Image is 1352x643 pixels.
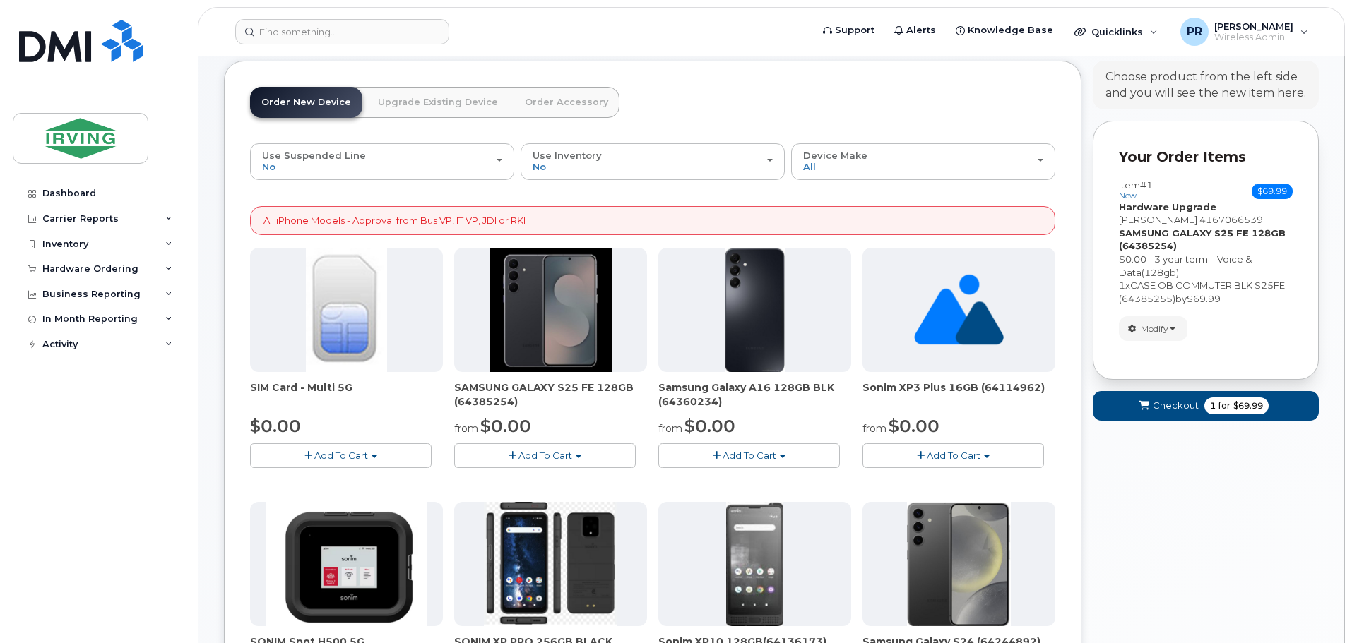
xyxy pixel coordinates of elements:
button: Add To Cart [658,443,840,468]
span: Add To Cart [518,450,572,461]
div: x by [1119,279,1293,305]
span: $0.00 [684,416,735,436]
span: Use Suspended Line [262,150,366,161]
input: Find something... [235,19,449,44]
small: from [658,422,682,435]
button: Add To Cart [454,443,636,468]
span: $0.00 [250,416,301,436]
span: Add To Cart [723,450,776,461]
span: 1 [1210,399,1216,412]
span: No [262,161,275,172]
span: $0.00 [480,416,531,436]
img: A16_-_JDI.png [725,248,785,372]
span: for [1216,399,1233,412]
span: Support [835,23,874,37]
div: SIM Card - Multi 5G [250,380,443,409]
button: Checkout 1 for $69.99 [1093,391,1319,420]
span: 1 [1119,280,1125,291]
button: Use Suspended Line No [250,143,514,180]
span: [PERSON_NAME] [1119,214,1197,225]
img: XP10.jpg [726,502,783,626]
span: $69.99 [1187,293,1221,304]
img: image-20250915-182548.jpg [490,248,612,372]
span: Quicklinks [1091,26,1143,37]
span: PR [1187,23,1202,40]
span: $69.99 [1252,184,1293,199]
span: Add To Cart [927,450,980,461]
img: s24.jpg [907,502,1011,626]
a: Upgrade Existing Device [367,87,509,118]
span: Wireless Admin [1214,32,1293,43]
div: Choose product from the left side and you will see the new item here. [1105,69,1306,102]
p: Your Order Items [1119,147,1293,167]
div: $0.00 - 3 year term – Voice & Data(128gb) [1119,253,1293,279]
button: Modify [1119,316,1187,341]
div: SAMSUNG GALAXY S25 FE 128GB (64385254) [454,380,647,409]
strong: Hardware Upgrade [1119,201,1216,212]
a: Alerts [884,16,946,44]
a: Knowledge Base [946,16,1063,44]
a: Order New Device [250,87,362,118]
span: $0.00 [889,416,939,436]
span: Alerts [906,23,936,37]
p: All iPhone Models - Approval from Bus VP, IT VP, JDI or RKI [263,214,526,227]
button: Add To Cart [862,443,1044,468]
small: new [1119,191,1137,200]
small: from [454,422,478,435]
span: Add To Cart [314,450,368,461]
div: Poirier, Robert [1170,18,1318,46]
img: 00D627D4-43E9-49B7-A367-2C99342E128C.jpg [306,248,386,372]
img: SONIM.png [266,502,427,626]
div: Quicklinks [1065,18,1168,46]
div: Samsung Galaxy A16 128GB BLK (64360234) [658,380,851,409]
button: Add To Cart [250,443,432,468]
a: Order Accessory [514,87,619,118]
img: no_image_found-2caef05468ed5679b831cfe6fc140e25e0c280774317ffc20a367ab7fd17291e.png [914,248,1004,372]
h3: Item [1119,180,1153,200]
span: 4167066539 [1199,214,1263,225]
span: #1 [1140,179,1153,191]
span: No [533,161,546,172]
img: SONIM_XP_PRO_-_JDIRVING.png [484,502,617,626]
span: CASE OB COMMUTER BLK S25FE (64385255) [1119,280,1285,304]
span: Modify [1141,323,1168,335]
span: $69.99 [1233,399,1263,412]
strong: SAMSUNG GALAXY S25 FE 128GB (64385254) [1119,227,1286,252]
span: [PERSON_NAME] [1214,20,1293,32]
button: Device Make All [791,143,1055,180]
span: Use Inventory [533,150,602,161]
span: Checkout [1153,399,1199,412]
span: All [803,161,816,172]
span: Device Make [803,150,867,161]
button: Use Inventory No [521,143,785,180]
small: from [862,422,886,435]
div: Sonim XP3 Plus 16GB (64114962) [862,380,1055,409]
span: Knowledge Base [968,23,1053,37]
a: Support [813,16,884,44]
